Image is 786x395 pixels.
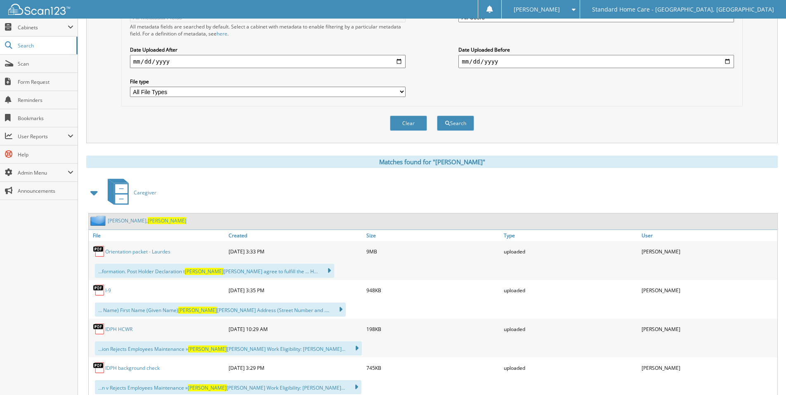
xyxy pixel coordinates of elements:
[640,321,777,337] div: [PERSON_NAME]
[227,230,364,241] a: Created
[502,243,640,260] div: uploaded
[502,360,640,376] div: uploaded
[105,326,132,333] a: IDPH HCWR
[437,116,474,131] button: Search
[390,116,427,131] button: Clear
[364,360,502,376] div: 745KB
[502,230,640,241] a: Type
[18,115,73,122] span: Bookmarks
[8,4,70,15] img: scan123-logo-white.svg
[18,169,68,176] span: Admin Menu
[18,133,68,140] span: User Reports
[86,156,778,168] div: Matches found for "[PERSON_NAME]"
[18,151,73,158] span: Help
[364,230,502,241] a: Size
[18,60,73,67] span: Scan
[640,282,777,298] div: [PERSON_NAME]
[227,321,364,337] div: [DATE] 10:29 AM
[93,284,105,296] img: PDF.png
[89,230,227,241] a: File
[745,355,786,395] iframe: Chat Widget
[640,243,777,260] div: [PERSON_NAME]
[458,46,734,53] label: Date Uploaded Before
[90,215,108,226] img: folder2.png
[18,24,68,31] span: Cabinets
[18,97,73,104] span: Reminders
[130,55,406,68] input: start
[130,46,406,53] label: Date Uploaded After
[130,23,406,37] div: All metadata fields are searched by default. Select a cabinet with metadata to enable filtering b...
[18,78,73,85] span: Form Request
[18,42,72,49] span: Search
[185,268,224,275] span: [PERSON_NAME]
[364,282,502,298] div: 948KB
[95,380,361,394] div: ...n v Rejects Employees Maintenance » [PERSON_NAME] Work Eligibility: [PERSON_NAME]...
[178,307,217,314] span: [PERSON_NAME]
[105,287,111,294] a: I-9
[364,243,502,260] div: 9MB
[217,30,227,37] a: here
[640,360,777,376] div: [PERSON_NAME]
[514,7,560,12] span: [PERSON_NAME]
[134,189,156,196] span: Caregiver
[93,323,105,335] img: PDF.png
[95,341,362,355] div: ...ion Rejects Employees Maintenance » [PERSON_NAME] Work Eligibility: [PERSON_NAME]...
[105,248,170,255] a: Orientation packet - Laurdes
[95,264,334,278] div: ...formation. Post Holder Declaration t [PERSON_NAME] agree to fulfill the ... H...
[227,243,364,260] div: [DATE] 3:33 PM
[93,362,105,374] img: PDF.png
[188,345,227,352] span: [PERSON_NAME]
[93,245,105,258] img: PDF.png
[103,176,156,209] a: Caregiver
[148,217,186,224] span: [PERSON_NAME]
[188,384,227,391] span: [PERSON_NAME]
[108,217,186,224] a: [PERSON_NAME],[PERSON_NAME]
[640,230,777,241] a: User
[105,364,160,371] a: IDPH background check
[502,282,640,298] div: uploaded
[458,55,734,68] input: end
[502,321,640,337] div: uploaded
[130,78,406,85] label: File type
[227,360,364,376] div: [DATE] 3:29 PM
[364,321,502,337] div: 198KB
[95,303,346,317] div: ... Name) First Name (Given Name) [PERSON_NAME] Address (Street Number and ....
[227,282,364,298] div: [DATE] 3:35 PM
[592,7,774,12] span: Standard Home Care - [GEOGRAPHIC_DATA], [GEOGRAPHIC_DATA]
[18,187,73,194] span: Announcements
